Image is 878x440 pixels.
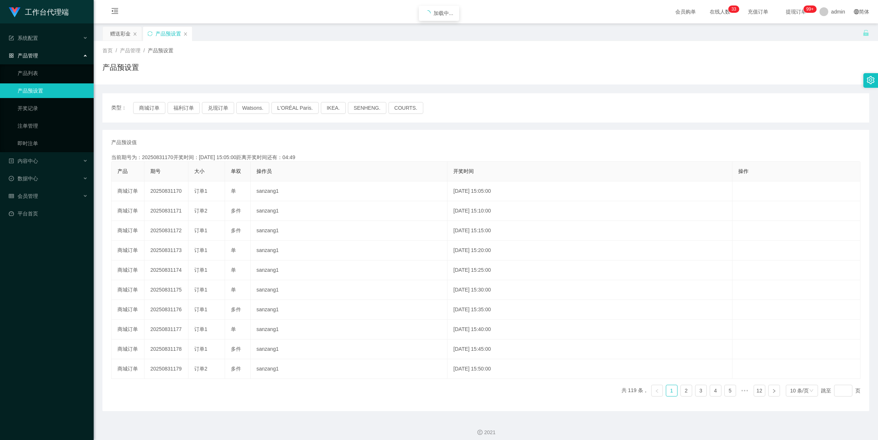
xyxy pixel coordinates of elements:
[271,102,319,114] button: L'ORÉAL Paris.
[231,366,241,372] span: 多件
[102,48,113,53] span: 首页
[9,7,20,18] img: logo.9652507e.png
[251,320,447,339] td: sanzang1
[111,154,860,161] div: 当前期号为：20250831170开奖时间：[DATE] 15:05:00距离开奖时间还有：04:49
[782,9,810,14] span: 提现订单
[447,320,732,339] td: [DATE] 15:40:00
[453,168,474,174] span: 开奖时间
[695,385,706,396] a: 3
[655,389,659,393] i: 图标: left
[251,300,447,320] td: sanzang1
[447,280,732,300] td: [DATE] 15:30:00
[194,366,207,372] span: 订单2
[112,339,145,359] td: 商城订单
[231,267,236,273] span: 单
[194,267,207,273] span: 订单1
[728,5,739,13] sup: 33
[112,260,145,280] td: 商城订单
[168,102,200,114] button: 福利订单
[790,385,809,396] div: 10 条/页
[425,10,431,16] i: icon: loading
[251,241,447,260] td: sanzang1
[116,48,117,53] span: /
[112,201,145,221] td: 商城订单
[251,201,447,221] td: sanzang1
[183,32,188,36] i: 图标: close
[9,193,38,199] span: 会员管理
[145,241,188,260] td: 20250831173
[145,260,188,280] td: 20250831174
[194,247,207,253] span: 订单1
[112,181,145,201] td: 商城订单
[681,385,692,396] a: 2
[321,102,346,114] button: IKEA.
[710,385,721,396] a: 4
[133,102,165,114] button: 商城订单
[202,102,234,114] button: 兑现订单
[447,201,732,221] td: [DATE] 15:10:00
[231,227,241,233] span: 多件
[110,27,131,41] div: 赠送彩金
[739,385,751,396] span: •••
[120,48,140,53] span: 产品管理
[706,9,734,14] span: 在线人数
[194,346,207,352] span: 订单1
[102,0,127,24] i: 图标: menu-fold
[754,385,765,396] a: 12
[651,385,663,396] li: 上一页
[194,287,207,293] span: 订单1
[150,168,161,174] span: 期号
[102,62,139,73] h1: 产品预设置
[434,10,453,16] span: 加载中...
[447,260,732,280] td: [DATE] 15:25:00
[9,193,14,199] i: 图标: table
[251,221,447,241] td: sanzang1
[666,385,677,396] a: 1
[117,168,128,174] span: 产品
[145,300,188,320] td: 20250831176
[725,385,736,396] a: 5
[25,0,69,24] h1: 工作台代理端
[447,359,732,379] td: [DATE] 15:50:00
[447,339,732,359] td: [DATE] 15:45:00
[145,280,188,300] td: 20250831175
[256,168,272,174] span: 操作员
[194,307,207,312] span: 订单1
[251,339,447,359] td: sanzang1
[863,30,869,36] i: 图标: unlock
[112,359,145,379] td: 商城订单
[18,119,88,133] a: 注单管理
[754,385,765,396] li: 12
[744,9,772,14] span: 充值订单
[231,326,236,332] span: 单
[18,83,88,98] a: 产品预设置
[145,359,188,379] td: 20250831179
[821,385,860,396] div: 跳至 页
[738,168,748,174] span: 操作
[731,5,734,13] p: 3
[9,176,38,181] span: 数据中心
[231,188,236,194] span: 单
[724,385,736,396] li: 5
[112,221,145,241] td: 商城订单
[739,385,751,396] li: 向后 5 页
[9,158,38,164] span: 内容中心
[9,53,14,58] i: 图标: appstore-o
[348,102,386,114] button: SENHENG.
[147,31,153,36] i: 图标: sync
[867,76,875,84] i: 图标: setting
[231,307,241,312] span: 多件
[100,429,872,436] div: 2021
[194,326,207,332] span: 订单1
[194,168,205,174] span: 大小
[194,188,207,194] span: 订单1
[9,53,38,59] span: 产品管理
[9,35,38,41] span: 系统配置
[145,181,188,201] td: 20250831170
[251,280,447,300] td: sanzang1
[145,320,188,339] td: 20250831177
[18,66,88,80] a: 产品列表
[251,181,447,201] td: sanzang1
[231,346,241,352] span: 多件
